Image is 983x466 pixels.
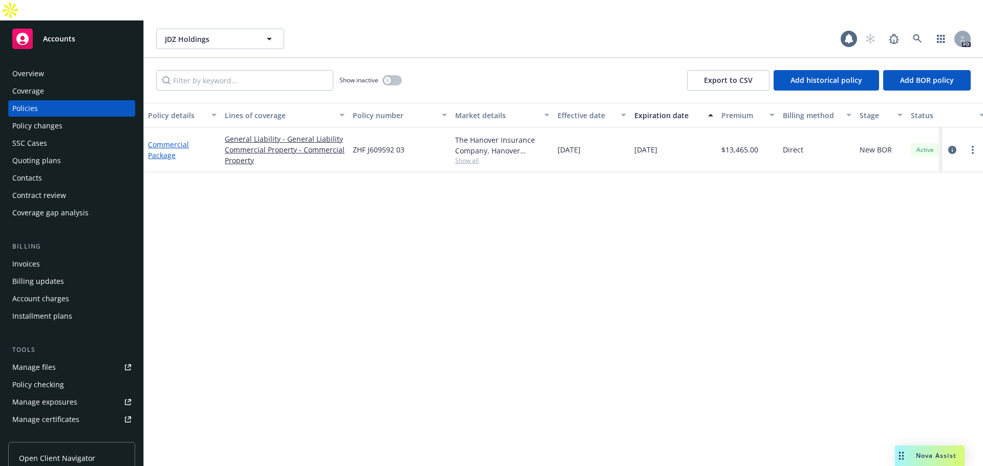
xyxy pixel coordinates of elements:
[8,376,135,393] a: Policy checking
[553,103,630,127] button: Effective date
[8,100,135,117] a: Policies
[687,70,770,91] button: Export to CSV
[156,29,284,49] button: JDZ Holdings
[8,135,135,151] a: SSC Cases
[225,144,345,166] a: Commercial Property - Commercial Property
[148,140,189,160] a: Commercial Package
[451,103,553,127] button: Market details
[353,110,436,121] div: Policy number
[12,394,77,410] div: Manage exposures
[8,65,135,82] a: Overview
[856,103,907,127] button: Stage
[558,110,615,121] div: Effective date
[8,152,135,169] a: Quoting plans
[12,187,66,204] div: Contract review
[349,103,451,127] button: Policy number
[911,110,973,121] div: Status
[8,205,135,221] a: Coverage gap analysis
[12,411,79,428] div: Manage certificates
[8,345,135,355] div: Tools
[12,170,42,186] div: Contacts
[8,118,135,134] a: Policy changes
[156,70,333,91] input: Filter by keyword...
[12,118,62,134] div: Policy changes
[558,144,581,155] span: [DATE]
[900,75,954,85] span: Add BOR policy
[12,273,64,290] div: Billing updates
[916,451,956,460] span: Nova Assist
[12,429,60,445] div: Manage BORs
[8,291,135,307] a: Account charges
[8,170,135,186] a: Contacts
[634,144,657,155] span: [DATE]
[779,103,856,127] button: Billing method
[895,446,965,466] button: Nova Assist
[946,144,958,156] a: circleInformation
[721,110,763,121] div: Premium
[455,110,538,121] div: Market details
[8,25,135,53] a: Accounts
[883,70,971,91] button: Add BOR policy
[19,453,95,463] span: Open Client Navigator
[353,144,404,155] span: ZHF J609592 03
[8,359,135,375] a: Manage files
[717,103,779,127] button: Premium
[8,256,135,272] a: Invoices
[721,144,758,155] span: $13,465.00
[8,273,135,290] a: Billing updates
[884,29,904,49] a: Report a Bug
[221,103,349,127] button: Lines of coverage
[790,75,862,85] span: Add historical policy
[12,376,64,393] div: Policy checking
[860,110,891,121] div: Stage
[225,110,333,121] div: Lines of coverage
[783,110,840,121] div: Billing method
[774,70,879,91] button: Add historical policy
[907,29,928,49] a: Search
[455,156,549,165] span: Show all
[12,291,69,307] div: Account charges
[12,205,89,221] div: Coverage gap analysis
[860,29,881,49] a: Start snowing
[144,103,221,127] button: Policy details
[915,145,935,154] span: Active
[967,144,979,156] a: more
[165,34,253,45] span: JDZ Holdings
[630,103,717,127] button: Expiration date
[8,308,135,324] a: Installment plans
[12,65,44,82] div: Overview
[634,110,702,121] div: Expiration date
[12,256,40,272] div: Invoices
[455,135,549,156] div: The Hanover Insurance Company, Hanover Insurance Group
[339,76,378,84] span: Show inactive
[8,394,135,410] a: Manage exposures
[12,100,38,117] div: Policies
[148,110,205,121] div: Policy details
[12,83,44,99] div: Coverage
[8,241,135,252] div: Billing
[895,446,908,466] div: Drag to move
[8,83,135,99] a: Coverage
[8,411,135,428] a: Manage certificates
[12,152,61,169] div: Quoting plans
[12,135,47,151] div: SSC Cases
[8,187,135,204] a: Contract review
[12,308,72,324] div: Installment plans
[783,144,803,155] span: Direct
[12,359,56,375] div: Manage files
[704,75,753,85] span: Export to CSV
[225,134,345,144] a: General Liability - General Liability
[931,29,951,49] a: Switch app
[860,144,892,155] span: New BOR
[8,429,135,445] a: Manage BORs
[43,35,75,43] span: Accounts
